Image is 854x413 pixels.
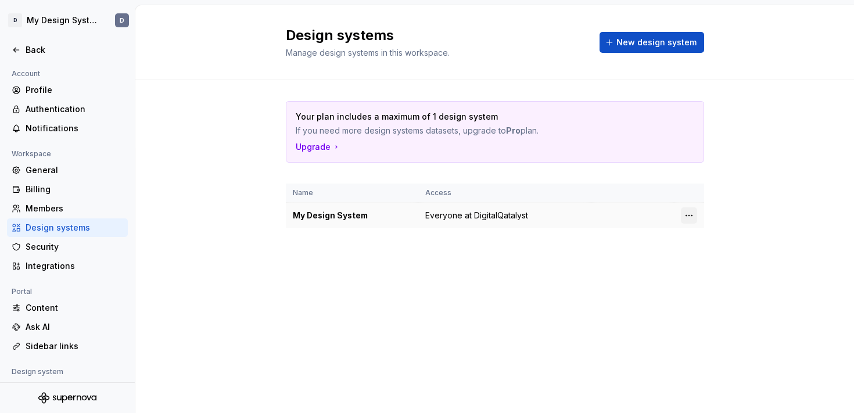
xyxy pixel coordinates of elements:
span: New design system [616,37,697,48]
div: Account [7,67,45,81]
div: Design systems [26,222,123,234]
button: DMy Design SystemD [2,8,132,33]
div: Portal [7,285,37,299]
span: Everyone at DigitalQatalyst [425,210,528,221]
div: Ask AI [26,321,123,333]
div: Notifications [26,123,123,134]
div: Content [26,302,123,314]
div: Design system [7,365,68,379]
th: Name [286,184,418,203]
a: Design systems [7,218,128,237]
a: Billing [7,180,128,199]
button: New design system [600,32,704,53]
p: If you need more design systems datasets, upgrade to plan. [296,125,613,137]
div: Workspace [7,147,56,161]
div: General [26,382,123,394]
div: D [120,16,124,25]
a: Ask AI [7,318,128,336]
p: Your plan includes a maximum of 1 design system [296,111,613,123]
div: Billing [26,184,123,195]
div: General [26,164,123,176]
span: Manage design systems in this workspace. [286,48,450,58]
a: Notifications [7,119,128,138]
svg: Supernova Logo [38,392,96,404]
a: Sidebar links [7,337,128,355]
div: My Design System [27,15,101,26]
strong: Pro [506,125,521,135]
div: Back [26,44,123,56]
a: General [7,161,128,179]
a: Back [7,41,128,59]
div: Sidebar links [26,340,123,352]
a: Members [7,199,128,218]
div: D [8,13,22,27]
div: Integrations [26,260,123,272]
a: Content [7,299,128,317]
div: Profile [26,84,123,96]
div: Members [26,203,123,214]
a: Integrations [7,257,128,275]
div: My Design System [293,210,411,221]
div: Authentication [26,103,123,115]
a: General [7,379,128,397]
div: Security [26,241,123,253]
a: Profile [7,81,128,99]
a: Authentication [7,100,128,118]
a: Security [7,238,128,256]
h2: Design systems [286,26,586,45]
button: Upgrade [296,141,341,153]
th: Access [418,184,591,203]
